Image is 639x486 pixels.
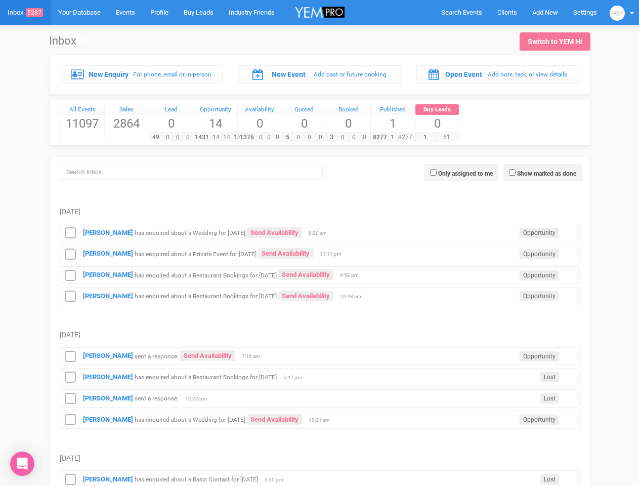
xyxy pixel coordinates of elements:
[238,104,282,115] a: Availability
[528,36,582,47] div: Switch to YEM Hi
[445,69,482,79] label: Open Event
[340,293,365,300] span: 10:48 am
[415,133,436,142] span: 1
[309,230,334,237] span: 8:20 am
[520,249,559,259] span: Opportunity
[348,133,360,142] span: 0
[326,115,370,132] span: 0
[247,227,302,238] a: Send Availability
[435,133,459,142] span: 61
[370,133,389,142] span: 8277
[61,115,105,132] span: 11097
[83,352,133,359] a: [PERSON_NAME]
[389,133,397,142] span: 1
[162,133,173,142] span: 0
[135,416,245,423] small: has enquired about a Wedding for [DATE]
[105,104,149,115] a: Sales
[83,229,133,236] a: [PERSON_NAME]
[441,9,482,16] span: Search Events
[83,394,133,402] a: [PERSON_NAME]
[520,228,559,238] span: Opportunity
[193,133,211,142] span: 1431
[371,104,415,115] a: Published
[83,250,133,257] a: [PERSON_NAME]
[415,115,459,132] span: 0
[83,271,133,278] a: [PERSON_NAME]
[283,374,309,381] span: 5:47 pm
[135,352,179,359] small: sent a response:
[326,104,370,115] a: Booked
[135,374,277,381] small: has enquired about a Restaurant Bookings for [DATE]
[238,65,401,84] a: New Event Add past or future booking
[89,69,129,79] label: New Enquiry
[610,6,625,21] img: open-uri20240808-2-z9o2v
[257,133,265,142] span: 0
[272,69,306,79] label: New Event
[520,415,559,425] span: Opportunity
[540,393,559,403] span: Lost
[149,133,163,142] span: 49
[540,474,559,484] span: Lost
[520,270,559,280] span: Opportunity
[135,229,245,236] small: has enquired about a Wedding for [DATE]
[282,133,293,142] span: 5
[488,71,567,78] small: Add note, task, or view details
[371,115,415,132] span: 1
[135,250,257,257] small: has enquired about a Private Event for [DATE]
[61,165,323,180] input: Search Inbox
[540,372,559,382] span: Lost
[314,71,387,78] small: Add past or future booking
[309,417,334,424] span: 10:21 am
[520,291,559,301] span: Opportunity
[273,133,281,142] span: 0
[61,104,105,115] a: All Events
[135,476,258,483] small: has enquired about a Basic Contact for [DATE]
[340,272,365,279] span: 9:58 pm
[173,133,183,142] span: 0
[83,416,133,423] a: [PERSON_NAME]
[185,395,210,402] span: 12:22 pm
[520,351,559,361] span: Opportunity
[247,414,302,425] a: Send Availability
[282,115,326,132] span: 0
[149,115,193,132] span: 0
[278,291,333,301] a: Send Availability
[517,169,576,178] label: Show marked as done
[278,269,333,280] a: Send Availability
[193,104,237,115] a: Opportunity
[315,133,326,142] span: 0
[135,293,277,300] small: has enquired about a Restaurant Bookings for [DATE]
[337,133,349,142] span: 0
[60,455,580,462] h5: [DATE]
[532,9,558,16] span: Add New
[133,71,211,78] small: For phone, email or in-person
[83,292,133,300] a: [PERSON_NAME]
[415,104,459,115] a: Buy Leads
[193,115,237,132] span: 14
[83,373,133,381] strong: [PERSON_NAME]
[304,133,315,142] span: 0
[265,133,273,142] span: 0
[60,208,580,216] h5: [DATE]
[83,475,133,483] a: [PERSON_NAME]
[438,169,493,178] label: Only assigned to me
[282,104,326,115] a: Quoted
[26,8,43,17] span: 5287
[135,395,179,402] small: sent a response:
[497,9,517,16] span: Clients
[149,104,193,115] a: Lead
